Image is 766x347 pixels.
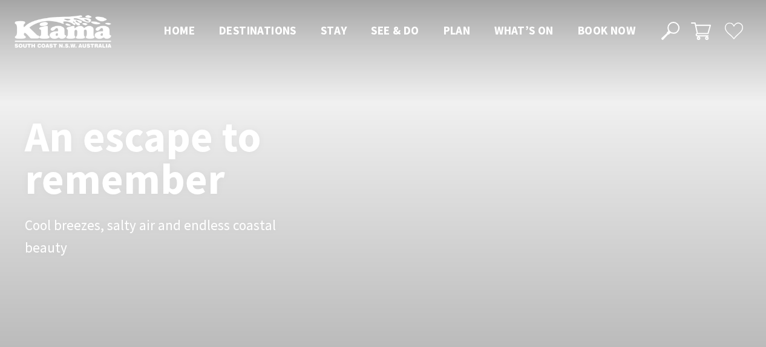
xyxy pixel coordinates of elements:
span: See & Do [371,23,419,38]
h1: An escape to remember [25,115,358,200]
nav: Main Menu [152,21,647,41]
span: Plan [444,23,471,38]
span: What’s On [494,23,554,38]
p: Cool breezes, salty air and endless coastal beauty [25,214,297,259]
img: Kiama Logo [15,15,111,48]
span: Destinations [219,23,296,38]
span: Home [164,23,195,38]
span: Book now [578,23,635,38]
span: Stay [321,23,347,38]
